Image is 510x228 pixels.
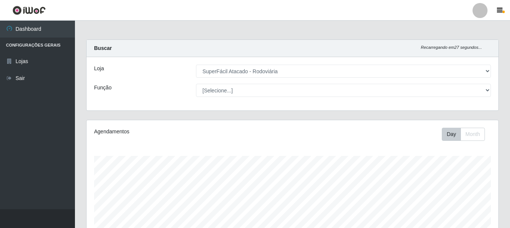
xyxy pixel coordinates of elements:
[461,128,485,141] button: Month
[442,128,461,141] button: Day
[94,84,112,92] label: Função
[94,45,112,51] strong: Buscar
[94,128,253,136] div: Agendamentos
[421,45,482,50] i: Recarregando em 27 segundos...
[94,65,104,72] label: Loja
[442,128,491,141] div: Toolbar with button groups
[442,128,485,141] div: First group
[12,6,46,15] img: CoreUI Logo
